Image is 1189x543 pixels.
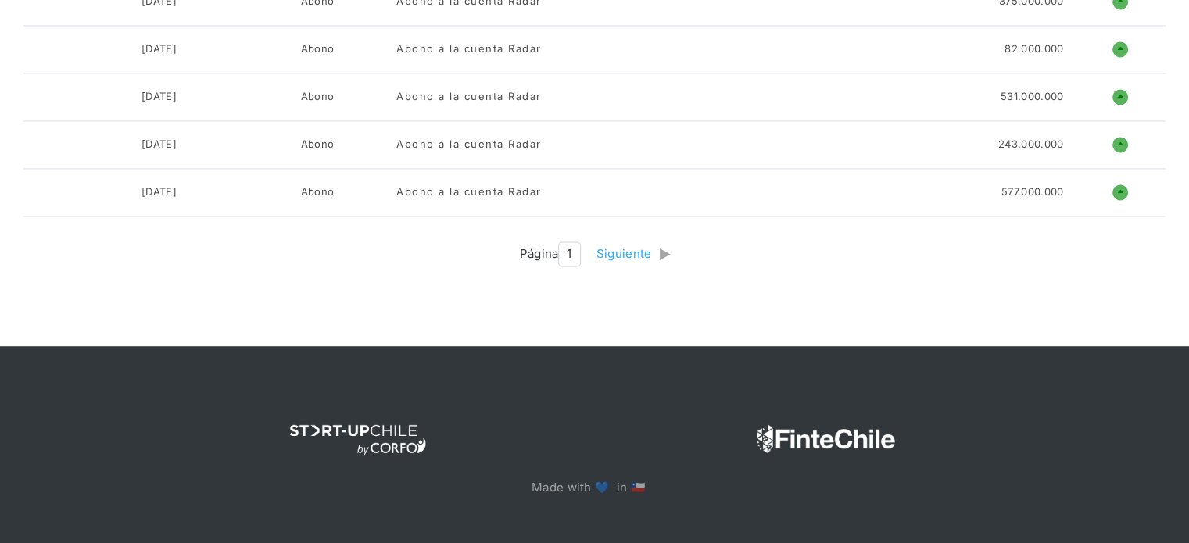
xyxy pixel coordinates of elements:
[396,184,542,200] div: Abono a la cuenta Radar
[532,479,657,497] p: Made with 💙 in 🇨🇱
[1001,184,1063,200] div: 577.000.000
[301,184,335,200] div: Abono
[141,89,177,105] div: [DATE]
[1001,89,1063,105] div: 531.000.000
[1112,184,1128,200] h1: o
[520,241,581,267] div: Página
[301,89,335,105] div: Abono
[1112,41,1128,57] h1: o
[1112,89,1128,105] h1: o
[141,137,177,152] div: [DATE]
[301,137,335,152] div: Abono
[998,137,1063,152] div: 243.000.000
[301,41,335,57] div: Abono
[1005,41,1063,57] div: 82.000.000
[396,89,542,105] div: Abono a la cuenta Radar
[396,137,542,152] div: Abono a la cuenta Radar
[396,41,542,57] div: Abono a la cuenta Radar
[1112,137,1128,152] h1: o
[596,245,660,263] a: Siguiente
[141,41,177,57] div: [DATE]
[141,184,177,200] div: [DATE]
[558,241,580,267] span: 1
